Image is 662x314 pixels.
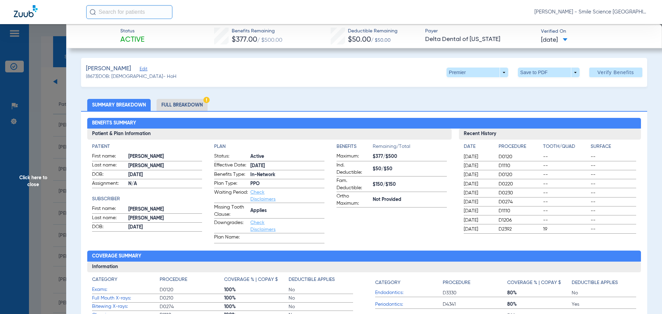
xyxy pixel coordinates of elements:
[214,143,324,150] h4: Plan
[250,171,324,179] span: In-Network
[337,143,373,150] h4: Benefits
[224,276,278,283] h4: Coverage % | Copay $
[90,9,96,15] img: Search Icon
[464,190,493,196] span: [DATE]
[375,279,400,286] h4: Category
[160,303,224,310] span: D0274
[518,68,580,77] button: Save to PDF
[289,303,353,310] span: No
[507,290,572,296] span: 80%
[543,181,589,188] span: --
[224,295,289,302] span: 100%
[87,118,641,129] h2: Benefits Summary
[337,153,370,161] span: Maximum:
[250,207,324,214] span: Applies
[224,303,289,310] span: 100%
[128,224,202,231] span: [DATE]
[337,143,373,153] app-breakdown-title: Benefits
[92,205,126,213] span: First name:
[128,215,202,222] span: [PERSON_NAME]
[443,301,507,308] span: D4341
[373,196,447,203] span: Not Provided
[120,35,144,45] span: Active
[140,67,146,73] span: Edit
[499,143,541,150] h4: Procedure
[375,276,443,289] app-breakdown-title: Category
[92,223,126,232] span: DOB:
[92,214,126,223] span: Last name:
[92,143,202,150] h4: Patient
[464,171,493,178] span: [DATE]
[464,217,493,224] span: [DATE]
[572,279,618,286] h4: Deductible Applies
[591,162,636,169] span: --
[214,204,248,218] span: Missing Tooth Clause:
[507,301,572,308] span: 80%
[447,68,508,77] button: Premier
[337,193,370,207] span: Ortho Maximum:
[128,206,202,213] span: [PERSON_NAME]
[464,199,493,205] span: [DATE]
[464,162,493,169] span: [DATE]
[160,295,224,302] span: D0210
[92,276,117,283] h4: Category
[534,9,648,16] span: [PERSON_NAME] - Smile Science [GEOGRAPHIC_DATA]
[120,28,144,35] span: Status
[591,143,636,153] app-breakdown-title: Surface
[348,28,398,35] span: Deductible Remaining
[464,226,493,233] span: [DATE]
[214,153,248,161] span: Status:
[92,180,126,188] span: Assignment:
[87,99,151,111] li: Summary Breakdown
[87,251,641,262] h2: Coverage Summary
[289,286,353,293] span: No
[348,36,371,43] span: $50.00
[499,190,541,196] span: D0230
[591,199,636,205] span: --
[86,64,131,73] span: [PERSON_NAME]
[598,70,634,75] span: Verify Benefits
[499,171,541,178] span: D0120
[289,276,353,286] app-breakdown-title: Deductible Applies
[92,162,126,170] span: Last name:
[499,181,541,188] span: D0220
[373,165,447,173] span: $50/$50
[591,181,636,188] span: --
[443,276,507,289] app-breakdown-title: Procedure
[464,207,493,214] span: [DATE]
[232,36,257,43] span: $377.00
[543,153,589,160] span: --
[92,276,160,286] app-breakdown-title: Category
[499,226,541,233] span: D2392
[92,286,160,293] span: Exams:
[373,153,447,160] span: $377/$500
[591,207,636,214] span: --
[203,97,210,103] img: Hazard
[92,153,126,161] span: First name:
[543,190,589,196] span: --
[337,177,370,192] span: Fam. Deductible:
[425,35,535,44] span: Delta Dental of [US_STATE]
[591,153,636,160] span: --
[160,276,187,283] h4: Procedure
[92,195,202,203] h4: Subscriber
[250,190,275,202] a: Check Disclaimers
[375,301,443,308] span: Periodontics:
[250,153,324,160] span: Active
[214,189,248,203] span: Waiting Period:
[337,162,370,176] span: Ind. Deductible:
[507,279,561,286] h4: Coverage % | Copay $
[464,143,493,153] app-breakdown-title: Date
[591,190,636,196] span: --
[224,276,289,286] app-breakdown-title: Coverage % | Copay $
[86,73,177,80] span: (8673) DOB: [DEMOGRAPHIC_DATA] - HoH
[443,279,470,286] h4: Procedure
[543,226,589,233] span: 19
[250,162,324,170] span: [DATE]
[289,276,335,283] h4: Deductible Applies
[128,180,202,188] span: N/A
[464,181,493,188] span: [DATE]
[543,143,589,150] h4: Tooth/Quad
